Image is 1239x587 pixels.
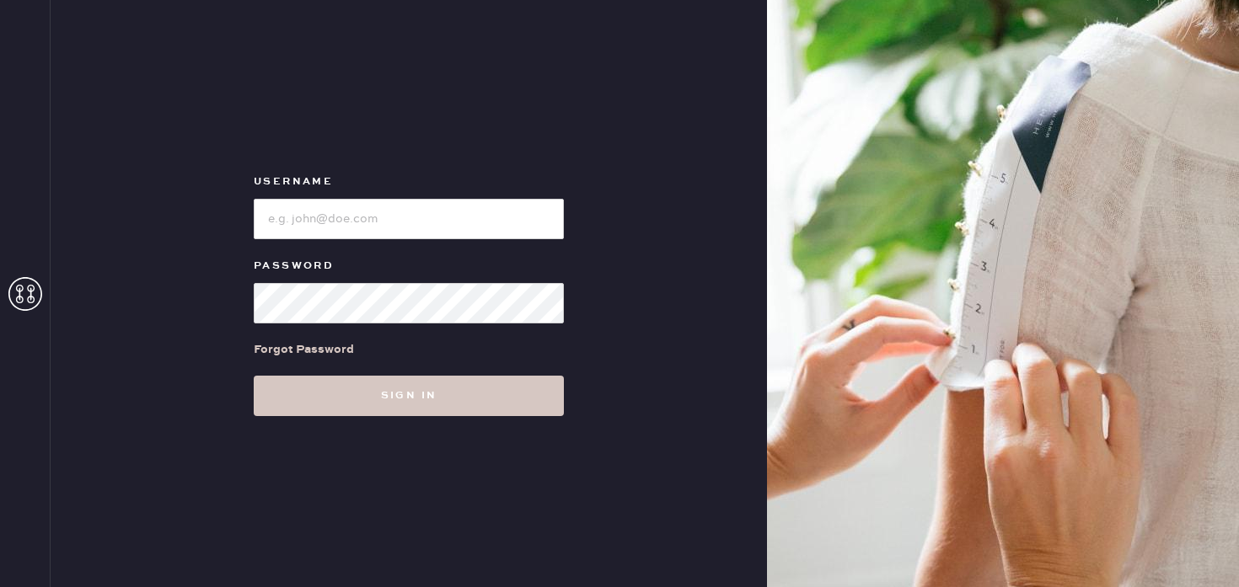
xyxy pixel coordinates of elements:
div: Forgot Password [254,340,354,359]
button: Sign in [254,376,564,416]
a: Forgot Password [254,323,354,376]
input: e.g. john@doe.com [254,199,564,239]
label: Password [254,256,564,276]
label: Username [254,172,564,192]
